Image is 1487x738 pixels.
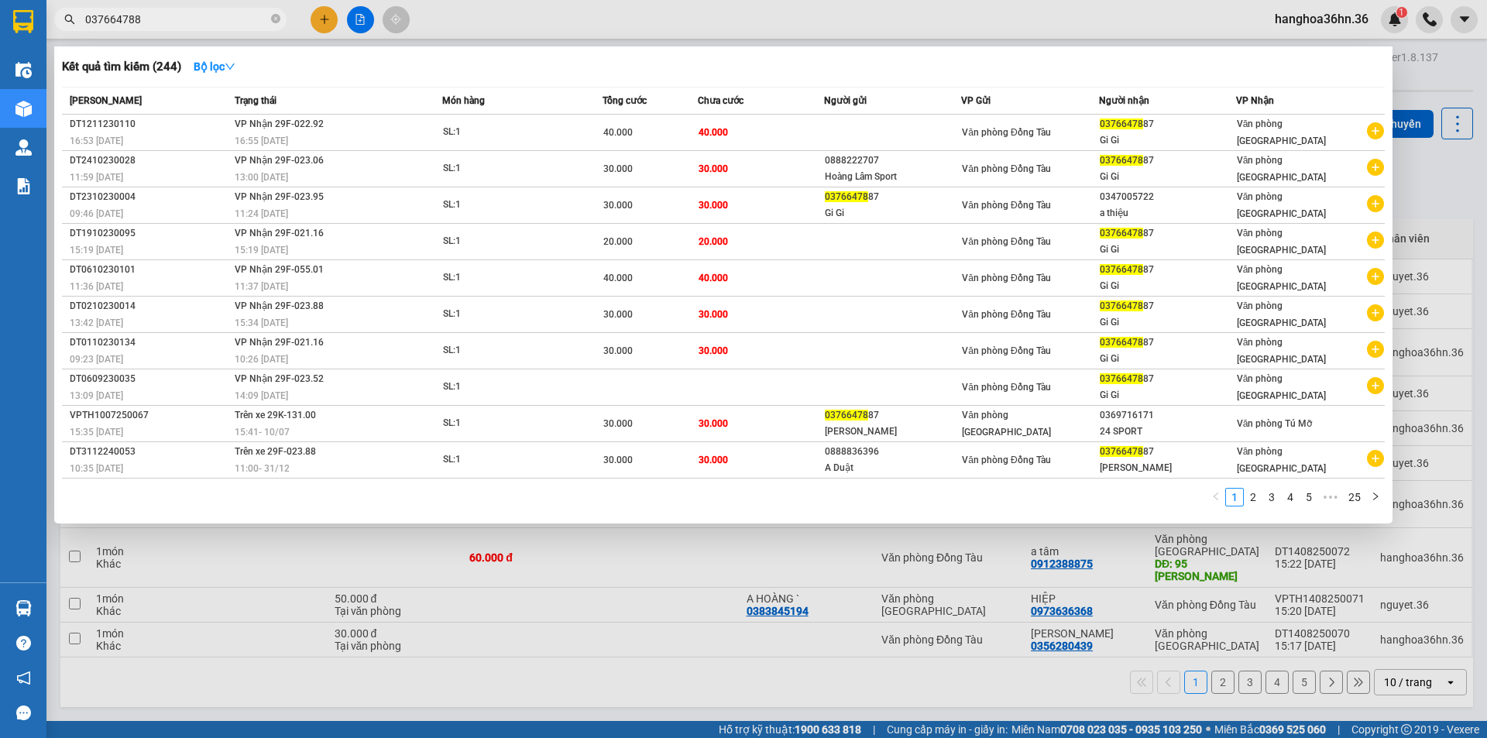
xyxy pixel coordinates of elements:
span: 30.000 [699,455,728,465]
div: 87 [825,407,960,424]
span: 03766478 [1100,155,1143,166]
span: VP Nhận 29F-023.95 [235,191,324,202]
span: Tổng cước [603,95,647,106]
span: 30.000 [699,163,728,174]
div: Gi Gi [1100,387,1235,403]
span: 10:26 [DATE] [235,354,288,365]
img: logo.jpg [19,19,97,97]
span: Văn phòng Tú Mỡ [1237,418,1313,429]
div: SL: 1 [443,451,559,469]
span: Văn phòng [GEOGRAPHIC_DATA] [1237,446,1326,474]
span: 40.000 [699,127,728,138]
span: Văn phòng Đồng Tàu [962,382,1050,393]
span: 13:42 [DATE] [70,318,123,328]
span: Văn phòng Đồng Tàu [962,345,1050,356]
span: Văn phòng [GEOGRAPHIC_DATA] [1237,337,1326,365]
img: warehouse-icon [15,62,32,78]
div: DT2310230004 [70,189,230,205]
div: 0888836396 [825,444,960,460]
span: Văn phòng [GEOGRAPHIC_DATA] [1237,155,1326,183]
span: VP Gửi [961,95,991,106]
span: Trên xe 29K-131.00 [235,410,316,420]
img: solution-icon [15,178,32,194]
div: SL: 1 [443,124,559,141]
button: right [1366,488,1385,506]
div: SL: 1 [443,306,559,323]
span: 15:19 [DATE] [235,245,288,256]
li: 4 [1281,488,1300,506]
span: VP Nhận 29F-021.16 [235,337,324,348]
span: 11:00 - 31/12 [235,463,290,474]
b: 36 Limousine [163,18,274,37]
span: VP Nhận [1236,95,1274,106]
span: VP Nhận 29F-023.06 [235,155,324,166]
div: DT2410230028 [70,153,230,169]
span: 03766478 [1100,264,1143,275]
span: VP Nhận 29F-055.01 [235,264,324,275]
div: DT0110230134 [70,335,230,351]
span: 30.000 [603,418,633,429]
span: VP Nhận 29F-022.92 [235,118,324,129]
span: Văn phòng [GEOGRAPHIC_DATA] [1237,118,1326,146]
span: 30.000 [699,345,728,356]
li: 5 [1300,488,1318,506]
div: DT0610230101 [70,262,230,278]
span: 03766478 [1100,118,1143,129]
li: 25 [1343,488,1366,506]
div: a thiệu [1100,205,1235,221]
div: Gi Gi [1100,351,1235,367]
span: plus-circle [1367,341,1384,358]
strong: Bộ lọc [194,60,235,73]
span: 15:34 [DATE] [235,318,288,328]
span: plus-circle [1367,195,1384,212]
span: 30.000 [699,200,728,211]
li: 2 [1244,488,1262,506]
div: 0347005722 [1100,189,1235,205]
div: SL: 1 [443,269,559,287]
span: 03766478 [1100,228,1143,239]
span: question-circle [16,636,31,650]
div: 0888222707 [825,153,960,169]
span: plus-circle [1367,450,1384,467]
span: Trạng thái [235,95,276,106]
span: Trên xe 29F-023.88 [235,446,316,457]
span: 20.000 [603,236,633,247]
span: 03766478 [1100,337,1143,348]
span: 30.000 [699,309,728,320]
span: down [225,61,235,72]
div: 87 [825,189,960,205]
span: 40.000 [699,273,728,283]
span: 30.000 [603,163,633,174]
span: 03766478 [825,191,868,202]
div: DT0609230035 [70,371,230,387]
span: 16:55 [DATE] [235,136,288,146]
span: Văn phòng [GEOGRAPHIC_DATA] [1237,300,1326,328]
span: plus-circle [1367,159,1384,176]
span: 15:35 [DATE] [70,427,123,438]
div: Gi Gi [1100,169,1235,185]
div: SL: 1 [443,342,559,359]
div: A Duật [825,460,960,476]
span: notification [16,671,31,685]
li: Previous Page [1207,488,1225,506]
span: plus-circle [1367,268,1384,285]
img: warehouse-icon [15,139,32,156]
li: Next Page [1366,488,1385,506]
div: [PERSON_NAME] [825,424,960,440]
span: plus-circle [1367,122,1384,139]
span: 15:41 - 10/07 [235,427,290,438]
div: DT1910230095 [70,225,230,242]
span: 11:59 [DATE] [70,172,123,183]
span: Chưa cước [698,95,743,106]
span: 20.000 [699,236,728,247]
span: 40.000 [603,127,633,138]
input: Tìm tên, số ĐT hoặc mã đơn [85,11,268,28]
span: 11:36 [DATE] [70,281,123,292]
span: Văn phòng Đồng Tàu [962,236,1050,247]
a: 5 [1300,489,1317,506]
div: Gi Gi [825,205,960,221]
span: 09:46 [DATE] [70,208,123,219]
div: 87 [1100,371,1235,387]
span: close-circle [271,14,280,23]
span: left [1211,492,1221,501]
